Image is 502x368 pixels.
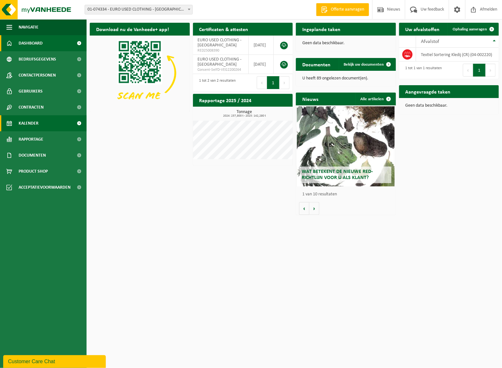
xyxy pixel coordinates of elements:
[267,76,280,89] button: 1
[344,62,384,67] span: Bekijk uw documenten
[19,99,44,115] span: Contracten
[406,103,493,108] p: Geen data beschikbaar.
[193,23,255,35] h2: Certificaten & attesten
[245,106,292,119] a: Bekijk rapportage
[19,35,43,51] span: Dashboard
[19,147,46,163] span: Documenten
[302,76,389,81] p: U heeft 89 ongelezen document(en).
[19,19,38,35] span: Navigatie
[280,76,289,89] button: Next
[421,39,439,44] span: Afvalstof
[399,85,457,98] h2: Aangevraagde taken
[90,23,175,35] h2: Download nu de Vanheede+ app!
[196,114,293,118] span: 2024: 237,800 t - 2025: 142,280 t
[296,58,337,70] h2: Documenten
[19,115,38,131] span: Kalender
[198,38,242,48] span: EURO USED CLOTHING - [GEOGRAPHIC_DATA]
[19,179,71,195] span: Acceptatievoorwaarden
[85,5,192,14] span: 01-074334 - EURO USED CLOTHING - ZEVENBERGEN
[257,76,267,89] button: Previous
[19,163,48,179] span: Product Shop
[453,27,487,31] span: Ophaling aanvragen
[316,3,369,16] a: Offerte aanvragen
[3,354,107,368] iframe: chat widget
[90,36,190,110] img: Download de VHEPlus App
[463,64,473,77] button: Previous
[249,36,274,55] td: [DATE]
[302,41,389,45] p: Geen data beschikbaar.
[198,67,244,72] span: Consent-SelfD-VEG2200264
[486,64,496,77] button: Next
[296,23,347,35] h2: Ingeplande taken
[402,63,442,77] div: 1 tot 1 van 1 resultaten
[473,64,486,77] button: 1
[296,93,325,105] h2: Nieuws
[19,67,56,83] span: Contactpersonen
[448,23,498,36] a: Ophaling aanvragen
[19,51,56,67] span: Bedrijfsgegevens
[299,202,309,215] button: Vorige
[198,57,242,67] span: EURO USED CLOTHING - [GEOGRAPHIC_DATA]
[198,48,244,53] span: RED25008390
[85,5,193,14] span: 01-074334 - EURO USED CLOTHING - ZEVENBERGEN
[249,55,274,74] td: [DATE]
[196,76,236,90] div: 1 tot 2 van 2 resultaten
[297,106,395,186] a: Wat betekent de nieuwe RED-richtlijn voor u als klant?
[19,83,43,99] span: Gebruikers
[416,48,499,61] td: Textiel Sortering Kledij (CR) (04-002220)
[196,110,293,118] h3: Tonnage
[339,58,395,71] a: Bekijk uw documenten
[329,6,366,13] span: Offerte aanvragen
[302,192,393,197] p: 1 van 10 resultaten
[356,93,395,105] a: Alle artikelen
[302,169,373,180] span: Wat betekent de nieuwe RED-richtlijn voor u als klant?
[19,131,43,147] span: Rapportage
[193,94,258,106] h2: Rapportage 2025 / 2024
[399,23,446,35] h2: Uw afvalstoffen
[309,202,319,215] button: Volgende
